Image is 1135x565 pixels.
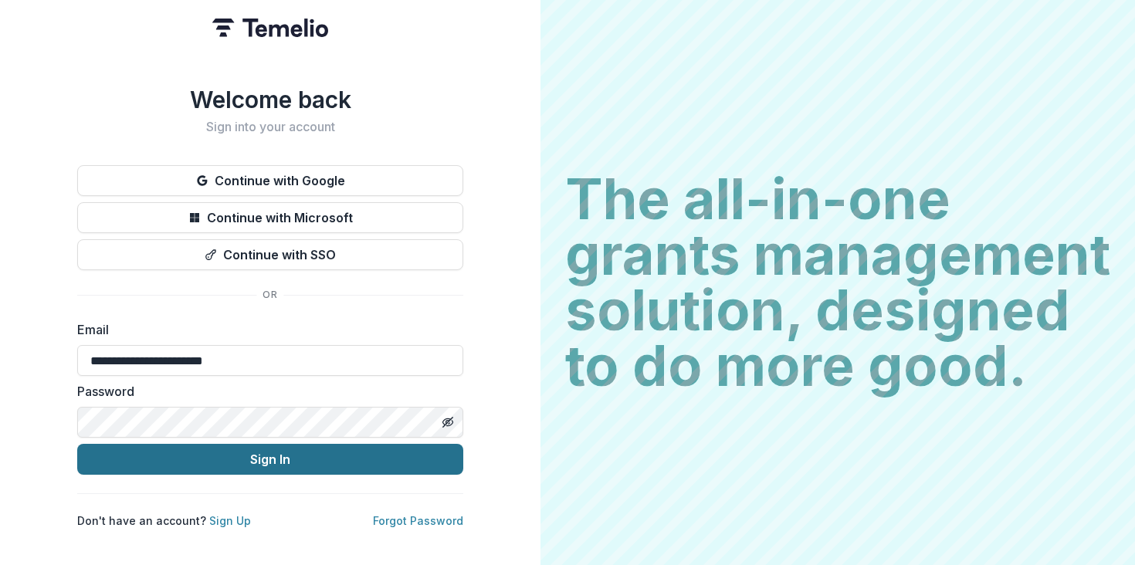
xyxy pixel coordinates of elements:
button: Continue with Microsoft [77,202,463,233]
label: Email [77,320,454,339]
p: Don't have an account? [77,513,251,529]
button: Continue with Google [77,165,463,196]
a: Sign Up [209,514,251,527]
img: Temelio [212,19,328,37]
button: Toggle password visibility [435,410,460,435]
h2: Sign into your account [77,120,463,134]
button: Continue with SSO [77,239,463,270]
button: Sign In [77,444,463,475]
label: Password [77,382,454,401]
a: Forgot Password [373,514,463,527]
h1: Welcome back [77,86,463,113]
